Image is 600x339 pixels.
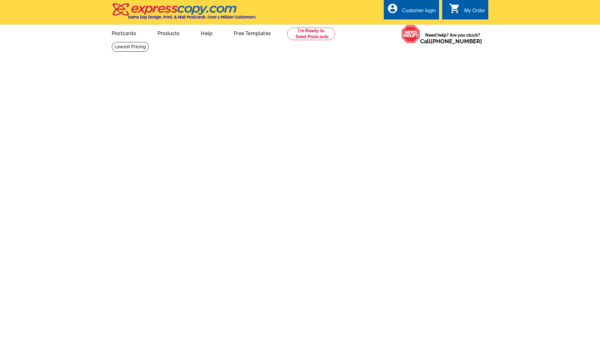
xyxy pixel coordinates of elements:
[431,38,482,44] a: [PHONE_NUMBER]
[224,25,281,40] a: Free Templates
[128,15,256,19] h4: Same Day Design, Print, & Mail Postcards. Over 1 Million Customers.
[191,25,222,40] a: Help
[402,8,436,17] div: Customer login
[387,7,436,15] a: account_circle Customer login
[449,3,460,14] i: shopping_cart
[449,7,485,15] a: shopping_cart My Order
[112,8,256,19] a: Same Day Design, Print, & Mail Postcards. Over 1 Million Customers.
[401,25,420,43] img: help
[102,25,146,40] a: Postcards
[420,32,485,44] span: Need help? Are you stuck?
[147,25,190,40] a: Products
[420,38,482,44] span: Call
[387,3,398,14] i: account_circle
[464,8,485,17] div: My Order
